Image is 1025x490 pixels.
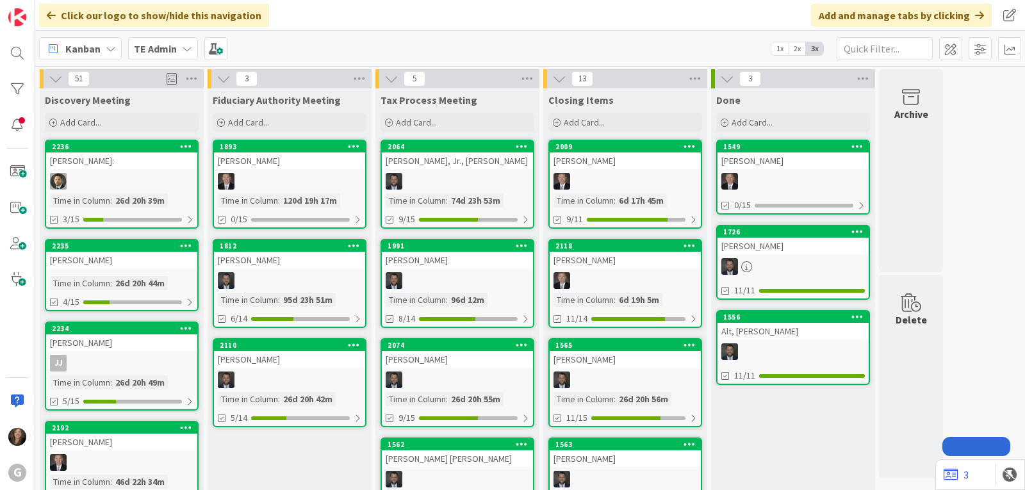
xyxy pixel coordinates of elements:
div: 26d 20h 42m [280,392,336,406]
img: BG [218,173,234,190]
div: CG [46,173,197,190]
div: Archive [894,106,928,122]
div: Click our logo to show/hide this navigation [39,4,269,27]
div: JW [382,272,533,289]
img: BG [721,173,738,190]
div: Add and manage tabs by clicking [811,4,992,27]
span: 11/14 [566,312,587,325]
div: Time in Column [50,375,110,389]
div: 2192 [46,422,197,434]
span: 13 [571,71,593,86]
span: : [446,392,448,406]
span: 3x [806,42,823,55]
div: 1812 [220,241,365,250]
div: 2074 [382,339,533,351]
span: 1x [771,42,789,55]
img: JW [386,471,402,487]
div: 2074[PERSON_NAME] [382,339,533,368]
img: BG [553,272,570,289]
div: [PERSON_NAME] [550,152,701,169]
div: [PERSON_NAME] [214,351,365,368]
span: 6/14 [231,312,247,325]
span: 2x [789,42,806,55]
img: JW [386,372,402,388]
div: JW [382,372,533,388]
div: 2192 [52,423,197,432]
span: Add Card... [396,117,437,128]
div: 1549 [723,142,869,151]
div: [PERSON_NAME] [46,252,197,268]
span: Kanban [65,41,101,56]
div: 2009[PERSON_NAME] [550,141,701,169]
span: 0/15 [734,199,751,212]
div: 2192[PERSON_NAME] [46,422,197,450]
div: Time in Column [553,193,614,208]
div: 1549 [717,141,869,152]
div: 2236 [46,141,197,152]
span: : [278,193,280,208]
div: 1726[PERSON_NAME] [717,226,869,254]
div: 120d 19h 17m [280,193,340,208]
span: 3/15 [63,213,79,226]
div: JW [717,343,869,360]
div: 1991[PERSON_NAME] [382,240,533,268]
div: 1565[PERSON_NAME] [550,339,701,368]
div: [PERSON_NAME] [717,152,869,169]
div: 26d 20h 55m [448,392,504,406]
img: JW [218,372,234,388]
div: JW [214,272,365,289]
span: 5/14 [231,411,247,425]
div: [PERSON_NAME] [382,252,533,268]
div: Time in Column [50,475,110,489]
div: 2110 [214,339,365,351]
div: Time in Column [218,293,278,307]
div: 1556 [717,311,869,323]
img: JW [386,173,402,190]
span: : [110,375,112,389]
div: 26d 20h 56m [616,392,671,406]
span: Fiduciary Authority Meeting [213,94,341,106]
span: 0/15 [231,213,247,226]
img: JW [218,272,234,289]
div: 2118[PERSON_NAME] [550,240,701,268]
div: 1893 [220,142,365,151]
div: Time in Column [50,193,110,208]
div: JW [382,471,533,487]
div: [PERSON_NAME] [382,351,533,368]
div: 2234 [46,323,197,334]
div: [PERSON_NAME] [717,238,869,254]
div: 1565 [550,339,701,351]
div: 26d 20h 39m [112,193,168,208]
div: 2118 [555,241,701,250]
div: 1549[PERSON_NAME] [717,141,869,169]
div: [PERSON_NAME] [550,351,701,368]
span: Add Card... [228,117,269,128]
span: 8/14 [398,312,415,325]
div: 1563[PERSON_NAME] [550,439,701,467]
div: JJ [50,355,67,372]
div: 1893 [214,141,365,152]
div: 2110[PERSON_NAME] [214,339,365,368]
div: 1556 [723,313,869,322]
span: Closing Items [548,94,614,106]
span: Add Card... [60,117,101,128]
span: 3 [739,71,761,86]
div: 2235 [52,241,197,250]
div: 2009 [550,141,701,152]
span: 3 [236,71,258,86]
div: 96d 12m [448,293,488,307]
span: 9/15 [398,411,415,425]
div: Time in Column [553,293,614,307]
div: [PERSON_NAME], Jr., [PERSON_NAME] [382,152,533,169]
div: Time in Column [386,392,446,406]
div: 1563 [555,440,701,449]
div: 1562 [388,440,533,449]
div: 6d 19h 5m [616,293,662,307]
span: 5/15 [63,395,79,408]
div: Alt, [PERSON_NAME] [717,323,869,339]
span: : [278,293,280,307]
div: [PERSON_NAME] [46,334,197,351]
span: 9/11 [566,213,583,226]
span: : [614,293,616,307]
span: : [278,392,280,406]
